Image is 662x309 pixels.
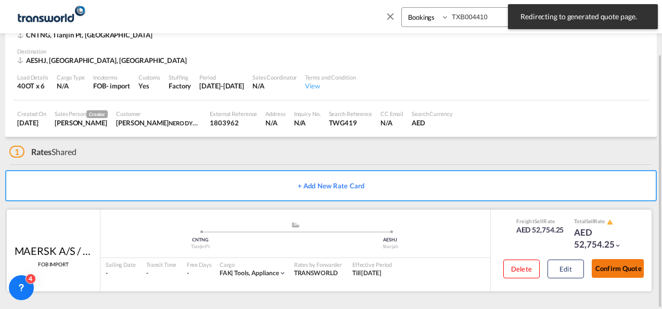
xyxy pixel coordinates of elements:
button: Edit [548,260,584,278]
md-icon: icon-alert [607,219,613,225]
div: AED [412,118,453,127]
button: icon-alert [606,218,613,226]
div: External Reference [210,110,257,118]
button: Confirm Quote [592,259,644,278]
div: Terms and Condition [305,73,355,81]
div: Freight Rate [516,217,564,225]
div: Created On [17,110,46,118]
div: Tianjin Pt [106,243,296,250]
span: Redirecting to generated quote page. [517,11,648,22]
md-icon: assets/icons/custom/ship-fill.svg [289,222,302,227]
div: tools, appliance [220,269,279,278]
div: Sales Coordinator [252,73,297,81]
div: - [106,269,136,278]
div: Stuffing [169,73,191,81]
div: Search Currency [412,110,453,118]
div: Address [265,110,285,118]
span: CNTNG, Tianjin Pt, [GEOGRAPHIC_DATA] [26,31,152,39]
div: N/A [265,118,285,127]
div: CC Email [380,110,403,118]
div: Rates by Forwarder [294,261,342,268]
div: Cargo [220,261,286,268]
img: f753ae806dec11f0841701cdfdf085c0.png [16,5,86,28]
div: Inquiry No. [294,110,321,118]
div: - [146,269,176,278]
div: - import [106,81,130,91]
div: Ismail KP [116,118,201,127]
span: 1 [9,146,24,158]
div: TWG419 [329,118,372,127]
div: Transit Time [146,261,176,268]
span: Till [DATE] [352,269,381,277]
div: FOB [93,81,106,91]
div: Sales Person [55,110,108,118]
div: Sailing Date [106,261,136,268]
span: Creator [86,110,108,118]
span: icon-close [385,7,401,32]
span: TRANSWORLD [294,269,338,277]
div: Load Details [17,73,48,81]
div: N/A [57,81,85,91]
div: Incoterms [93,73,130,81]
div: N/A [380,118,403,127]
div: Shared [9,146,77,158]
div: 40OT x 6 [17,81,48,91]
div: Search Reference [329,110,372,118]
button: Delete [503,260,540,278]
span: | [231,269,233,277]
span: Sell [586,218,594,224]
div: Factory Stuffing [169,81,191,91]
div: Cargo Type [57,73,85,81]
div: 24 Oct 2025 [199,81,244,91]
div: AESHJ, Sharjah, Middle East [17,56,189,65]
div: AED 52,754.25 [574,226,626,251]
div: AESHJ [296,237,486,243]
div: N/A [294,118,321,127]
span: NERO DYNAMICS FZE [169,119,225,127]
span: Rates [31,147,52,157]
div: Sharjah [296,243,486,250]
div: AED 52,754.25 [516,225,564,235]
span: Sell [534,218,543,224]
div: Total Rate [574,217,626,226]
div: MAERSK A/S / TDWC-DUBAI [15,243,93,258]
div: CNTNG, Tianjin Pt, Asia Pacific [17,30,155,40]
div: N/A [252,81,297,91]
md-icon: icon-close [385,10,396,22]
button: + Add New Rate Card [5,170,657,201]
div: TRANSWORLD [294,269,342,278]
div: Till 24 Oct 2025 [352,269,381,278]
div: Free Days [187,261,212,268]
div: Effective Period [352,261,392,268]
div: 1803962 [210,118,257,127]
div: View [305,81,355,91]
div: Yes [138,81,160,91]
md-icon: icon-chevron-down [279,269,286,277]
div: Destination [17,47,645,55]
div: Period [199,73,244,81]
div: Customer [116,110,201,118]
div: 24 Sep 2025 [17,118,46,127]
div: CNTNG [106,237,296,243]
span: FOB IMPORT [38,261,69,268]
div: - [187,269,189,278]
div: Customs [138,73,160,81]
span: FAK [220,269,235,277]
div: Pradhesh Gautham [55,118,108,127]
md-icon: icon-chevron-down [614,242,621,249]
